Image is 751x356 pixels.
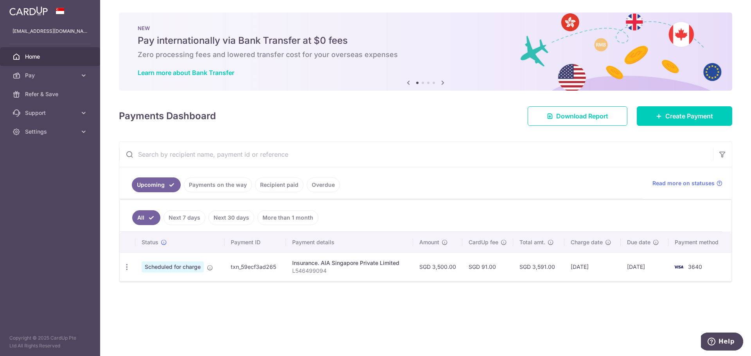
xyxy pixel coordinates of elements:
span: 3640 [688,263,702,270]
span: Settings [25,128,77,136]
a: All [132,210,160,225]
iframe: Opens a widget where you can find more information [701,333,743,352]
p: [EMAIL_ADDRESS][DOMAIN_NAME] [13,27,88,35]
span: Help [18,5,34,13]
th: Payment method [668,232,731,252]
span: Amount [419,238,439,246]
td: [DATE] [564,252,621,281]
td: SGD 91.00 [462,252,513,281]
a: More than 1 month [257,210,318,225]
span: Due date [627,238,650,246]
a: Create Payment [637,106,732,126]
a: Download Report [528,106,627,126]
span: Download Report [556,111,608,121]
span: Support [25,109,77,117]
input: Search by recipient name, payment id or reference [119,142,713,167]
span: Total amt. [519,238,545,246]
p: L546499094 [292,267,407,275]
img: Bank transfer banner [119,13,732,91]
span: Status [142,238,158,246]
th: Payment details [286,232,413,252]
a: Read more on statuses [652,179,722,187]
a: Upcoming [132,177,181,192]
a: Overdue [307,177,340,192]
td: txn_59ecf3ad265 [225,252,286,281]
a: Next 7 days [163,210,205,225]
p: NEW [138,25,713,31]
td: SGD 3,500.00 [413,252,462,281]
a: Payments on the way [184,177,252,192]
span: Home [25,53,77,61]
img: CardUp [9,6,48,16]
div: Insurance. AIA Singapore Private Limited [292,259,407,267]
span: Refer & Save [25,90,77,98]
a: Recipient paid [255,177,304,192]
span: Charge date [571,238,603,246]
img: Bank Card [671,262,686,272]
h4: Payments Dashboard [119,109,216,123]
td: SGD 3,591.00 [513,252,564,281]
span: Create Payment [665,111,713,121]
a: Next 30 days [208,210,254,225]
span: Read more on statuses [652,179,715,187]
a: Learn more about Bank Transfer [138,69,234,77]
th: Payment ID [225,232,286,252]
h6: Zero processing fees and lowered transfer cost for your overseas expenses [138,50,713,59]
td: [DATE] [621,252,668,281]
span: Scheduled for charge [142,261,204,272]
span: CardUp fee [469,238,498,246]
span: Pay [25,72,77,79]
h5: Pay internationally via Bank Transfer at $0 fees [138,34,713,47]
